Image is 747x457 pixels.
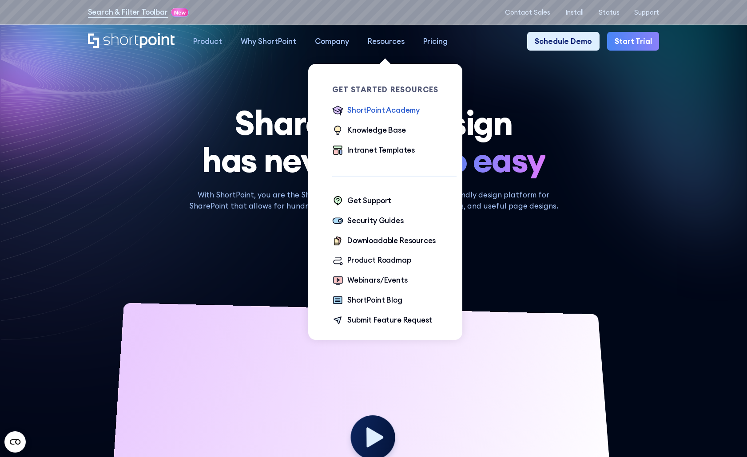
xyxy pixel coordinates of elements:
[306,32,358,51] a: Company
[315,36,349,47] div: Company
[193,36,222,47] div: Product
[347,315,432,326] div: Submit Feature Request
[634,8,659,16] a: Support
[332,145,415,157] a: Intranet Templates
[358,32,414,51] a: Resources
[505,8,550,16] a: Contact Sales
[88,33,175,49] a: Home
[368,36,405,47] div: Resources
[347,145,415,156] div: Intranet Templates
[347,195,391,206] div: Get Support
[527,32,600,51] a: Schedule Demo
[347,275,407,286] div: Webinars/Events
[332,295,402,307] a: ShortPoint Blog
[184,189,563,212] p: With ShortPoint, you are the SharePoint Designer. ShortPoint is a user-friendly design platform f...
[432,142,545,178] span: so easy
[347,295,402,306] div: ShortPoint Blog
[347,125,406,136] div: Knowledge Base
[332,125,405,137] a: Knowledge Base
[332,195,391,208] a: Get Support
[587,354,747,457] iframe: Chat Widget
[4,431,26,453] button: Open CMP widget
[414,32,457,51] a: Pricing
[332,235,436,248] a: Downloadable Resources
[565,8,584,16] a: Install
[599,8,620,16] a: Status
[332,215,403,228] a: Security Guides
[88,7,168,18] a: Search & Filter Toolbar
[347,105,420,116] div: ShortPoint Academy
[347,255,411,266] div: Product Roadmap
[241,36,296,47] div: Why ShortPoint
[347,235,436,246] div: Downloadable Resources
[184,32,231,51] a: Product
[332,105,420,117] a: ShortPoint Academy
[347,215,403,226] div: Security Guides
[332,315,432,327] a: Submit Feature Request
[332,255,411,267] a: Product Roadmap
[332,86,457,94] div: Get Started Resources
[423,36,448,47] div: Pricing
[332,275,407,287] a: Webinars/Events
[231,32,306,51] a: Why ShortPoint
[88,104,660,178] h1: SharePoint Design has never been
[607,32,660,51] a: Start Trial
